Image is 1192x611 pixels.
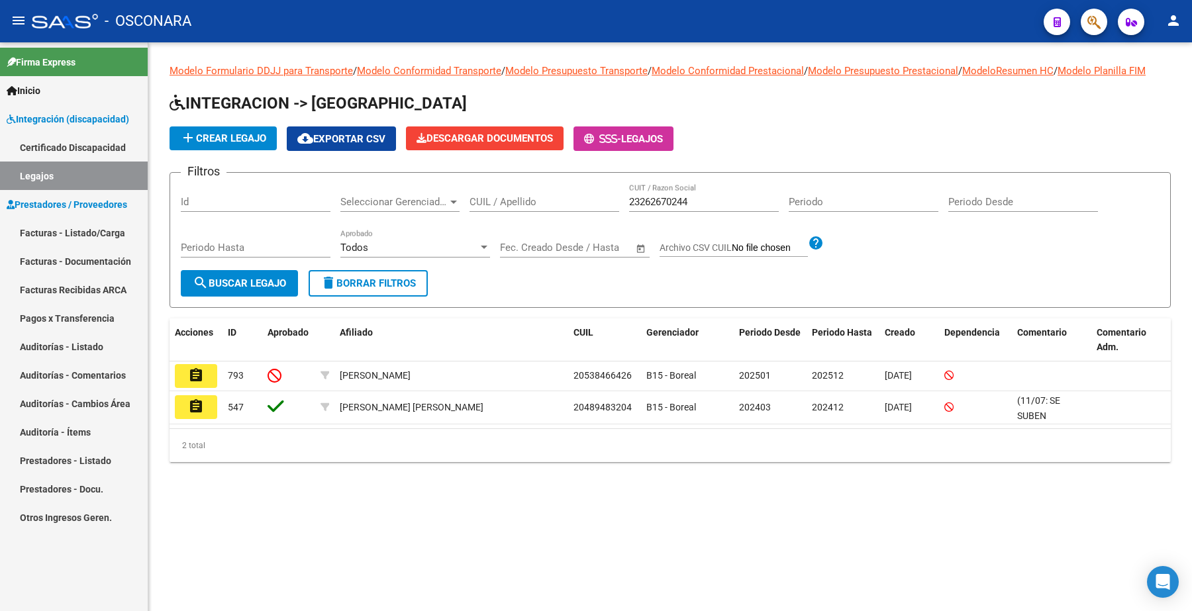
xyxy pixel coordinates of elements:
[621,133,663,145] span: Legajos
[505,65,648,77] a: Modelo Presupuesto Transporte
[228,370,244,381] span: 793
[879,318,939,362] datatable-header-cell: Creado
[739,370,771,381] span: 202501
[7,112,129,126] span: Integración (discapacidad)
[340,368,411,383] div: [PERSON_NAME]
[573,370,632,381] span: 20538466426
[1058,65,1146,77] a: Modelo Planilla FIM
[170,318,223,362] datatable-header-cell: Acciones
[268,327,309,338] span: Aprobado
[1017,327,1067,338] span: Comentario
[500,242,554,254] input: Fecha inicio
[262,318,315,362] datatable-header-cell: Aprobado
[807,318,879,362] datatable-header-cell: Periodo Hasta
[566,242,630,254] input: Fecha fin
[105,7,191,36] span: - OSCONARA
[309,270,428,297] button: Borrar Filtros
[193,277,286,289] span: Buscar Legajo
[357,65,501,77] a: Modelo Conformidad Transporte
[297,133,385,145] span: Exportar CSV
[175,327,213,338] span: Acciones
[340,400,483,415] div: [PERSON_NAME] [PERSON_NAME]
[646,402,696,412] span: B15 - Boreal
[584,133,621,145] span: -
[181,270,298,297] button: Buscar Legajo
[962,65,1054,77] a: ModeloResumen HC
[180,132,266,144] span: Crear Legajo
[193,275,209,291] mat-icon: search
[321,277,416,289] span: Borrar Filtros
[11,13,26,28] mat-icon: menu
[1012,318,1091,362] datatable-header-cell: Comentario
[939,318,1012,362] datatable-header-cell: Dependencia
[340,196,448,208] span: Seleccionar Gerenciador
[573,327,593,338] span: CUIL
[812,402,844,412] span: 202412
[321,275,336,291] mat-icon: delete
[7,83,40,98] span: Inicio
[885,370,912,381] span: [DATE]
[568,318,641,362] datatable-header-cell: CUIL
[417,132,553,144] span: Descargar Documentos
[170,126,277,150] button: Crear Legajo
[170,65,353,77] a: Modelo Formulario DDJJ para Transporte
[340,242,368,254] span: Todos
[170,94,467,113] span: INTEGRACION -> [GEOGRAPHIC_DATA]
[297,130,313,146] mat-icon: cloud_download
[812,327,872,338] span: Periodo Hasta
[812,370,844,381] span: 202512
[334,318,568,362] datatable-header-cell: Afiliado
[223,318,262,362] datatable-header-cell: ID
[228,402,244,412] span: 547
[808,65,958,77] a: Modelo Presupuesto Prestacional
[7,197,127,212] span: Prestadores / Proveedores
[180,130,196,146] mat-icon: add
[1166,13,1181,28] mat-icon: person
[1017,395,1086,466] span: (11/07: SE SUBEN ADAPTACIONES CURRICULARES-BOREAL)
[885,327,915,338] span: Creado
[885,402,912,412] span: [DATE]
[188,367,204,383] mat-icon: assignment
[228,327,236,338] span: ID
[641,318,734,362] datatable-header-cell: Gerenciador
[170,429,1171,462] div: 2 total
[287,126,396,151] button: Exportar CSV
[1147,566,1179,598] div: Open Intercom Messenger
[808,235,824,251] mat-icon: help
[739,402,771,412] span: 202403
[652,65,804,77] a: Modelo Conformidad Prestacional
[732,242,808,254] input: Archivo CSV CUIL
[573,126,673,151] button: -Legajos
[1091,318,1171,362] datatable-header-cell: Comentario Adm.
[944,327,1000,338] span: Dependencia
[7,55,75,70] span: Firma Express
[406,126,564,150] button: Descargar Documentos
[646,327,699,338] span: Gerenciador
[340,327,373,338] span: Afiliado
[646,370,696,381] span: B15 - Boreal
[739,327,801,338] span: Periodo Desde
[188,399,204,414] mat-icon: assignment
[170,64,1171,462] div: / / / / / /
[634,241,649,256] button: Open calendar
[1097,327,1146,353] span: Comentario Adm.
[181,162,226,181] h3: Filtros
[573,402,632,412] span: 20489483204
[660,242,732,253] span: Archivo CSV CUIL
[734,318,807,362] datatable-header-cell: Periodo Desde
